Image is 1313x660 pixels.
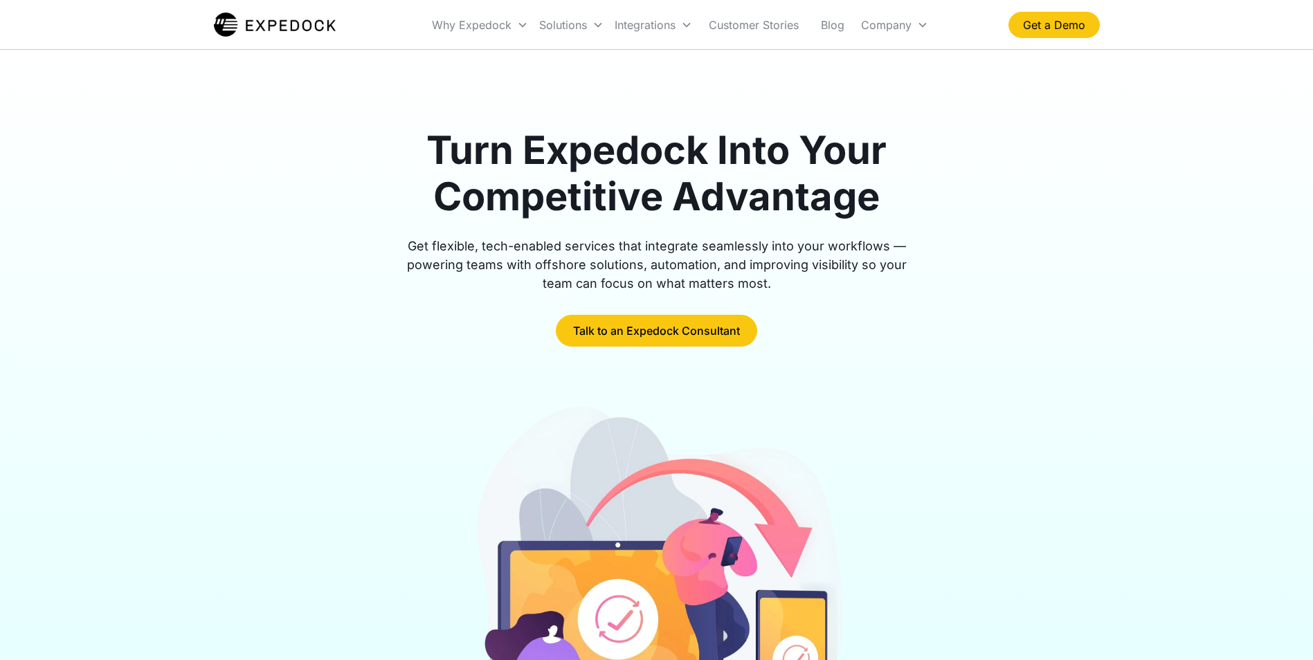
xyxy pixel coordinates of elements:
div: Get flexible, tech-enabled services that integrate seamlessly into your workflows — powering team... [391,237,923,293]
div: Why Expedock [426,1,534,48]
a: Blog [810,1,855,48]
a: Customer Stories [698,1,810,48]
a: home [214,11,336,39]
div: Solutions [534,1,609,48]
div: Solutions [539,18,587,32]
img: Expedock Logo [214,11,336,39]
a: Talk to an Expedock Consultant [556,315,757,347]
div: Why Expedock [432,18,511,32]
div: Integrations [615,18,676,32]
h1: Turn Expedock Into Your Competitive Advantage [391,127,923,220]
div: Integrations [609,1,698,48]
iframe: Chat Widget [1244,594,1313,660]
div: Company [855,1,934,48]
div: Company [861,18,912,32]
a: Get a Demo [1008,12,1100,38]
